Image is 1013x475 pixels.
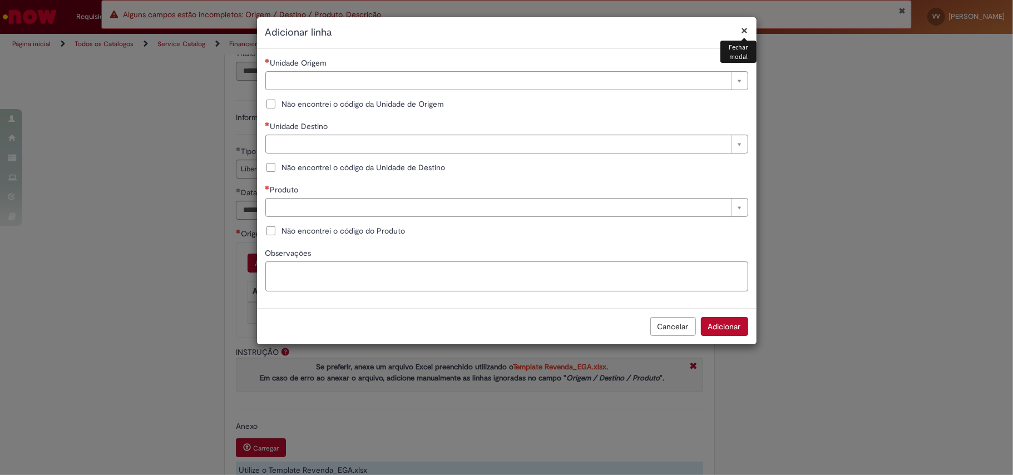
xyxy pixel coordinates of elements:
[265,261,748,292] textarea: Observações
[265,185,270,190] span: Necessários
[265,71,748,90] a: Limpar campo Unidade Origem
[265,135,748,154] a: Limpar campo Unidade Destino
[265,198,748,217] a: Limpar campo Produto
[265,26,748,40] h2: Adicionar linha
[282,225,406,236] span: Não encontrei o código do Produto
[270,58,329,68] span: Necessários - Unidade Origem
[742,24,748,36] button: Fechar modal
[270,185,301,195] span: Necessários - Produto
[701,317,748,336] button: Adicionar
[282,162,446,173] span: Não encontrei o código da Unidade de Destino
[720,41,756,63] div: Fechar modal
[265,58,270,63] span: Necessários
[282,98,444,110] span: Não encontrei o código da Unidade de Origem
[265,248,314,258] span: Observações
[265,122,270,126] span: Necessários
[270,121,330,131] span: Necessários - Unidade Destino
[650,317,696,336] button: Cancelar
